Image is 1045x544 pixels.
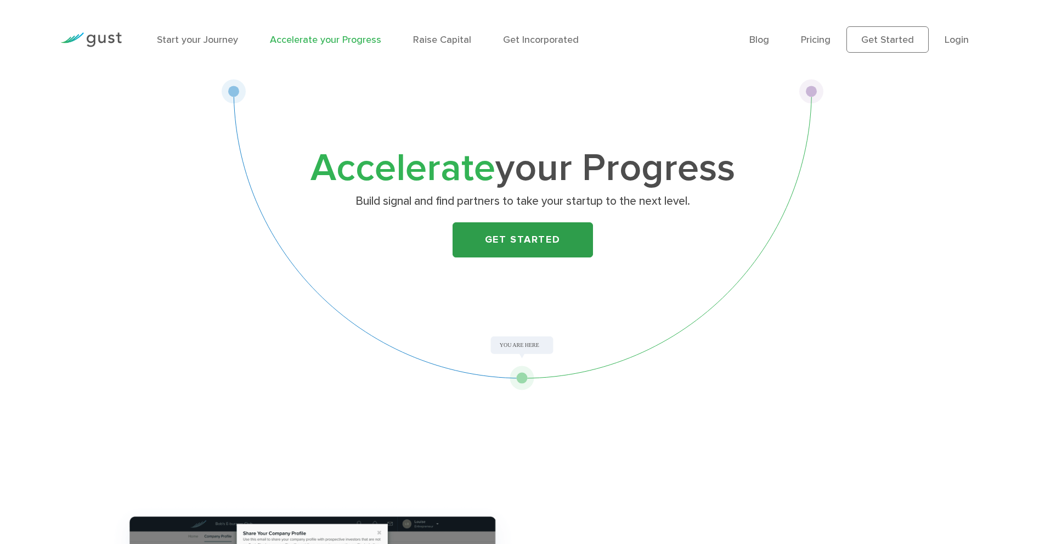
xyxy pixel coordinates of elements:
h1: your Progress [306,151,739,186]
p: Build signal and find partners to take your startup to the next level. [310,194,735,209]
img: Gust Logo [60,32,122,47]
a: Pricing [801,34,831,46]
a: Blog [749,34,769,46]
a: Start your Journey [157,34,238,46]
span: Accelerate [310,145,495,191]
a: Get Started [453,222,593,257]
a: Raise Capital [413,34,471,46]
a: Accelerate your Progress [270,34,381,46]
a: Get Started [846,26,929,53]
a: Get Incorporated [503,34,579,46]
a: Login [945,34,969,46]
